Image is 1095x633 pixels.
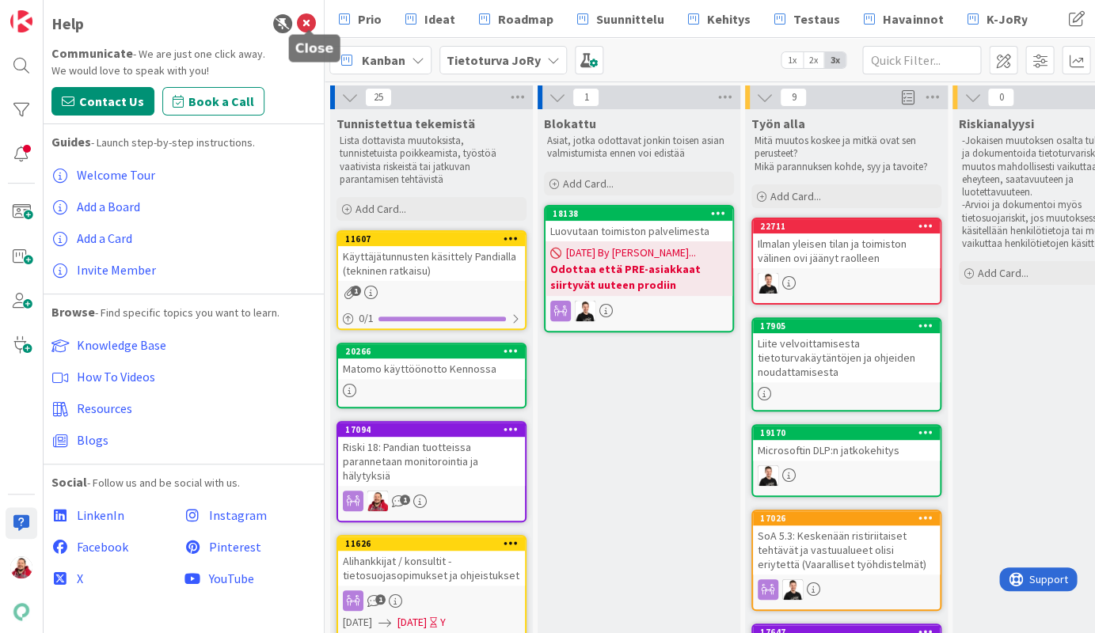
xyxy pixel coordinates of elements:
[758,273,778,294] img: JV
[51,45,133,61] b: Communicate
[883,9,943,28] span: Havainnot
[758,465,778,486] img: JV
[338,232,525,246] div: 11607
[760,513,940,524] div: 17026
[440,614,446,631] div: Y
[77,230,132,246] span: Add a Card
[362,51,405,70] span: Kanban
[338,536,525,586] div: 11626Alihankkijat / konsultit - tietosuojasopimukset ja ohjeistukset
[345,424,525,435] div: 17094
[782,579,803,600] img: JV
[338,344,525,358] div: 20266
[51,472,316,491] div: - Follow us and be social with us.
[575,301,595,321] img: JV
[753,219,940,268] div: 22711Ilmalan yleisen tilan ja toimiston välinen ovi jäänyt raolleen
[338,344,525,379] div: 20266Matomo käyttöönotto Kennossa
[51,134,91,150] b: Guides
[338,423,525,437] div: 17094
[184,499,316,531] a: Instagram
[544,116,596,131] span: Blokattu
[546,221,732,241] div: Luovutaan toimiston palvelimesta
[978,266,1028,280] span: Add Card...
[546,301,732,321] div: JV
[51,392,316,424] a: Resources
[77,337,166,353] span: Knowledge Base
[51,12,84,36] div: Help
[547,135,731,161] p: Asiat, jotka odottavat jonkin toisen asian valmistumista ennen voi edistää
[770,189,821,203] span: Add Card...
[553,208,732,219] div: 18138
[338,309,525,328] div: 0/1
[51,302,316,321] div: - Find specific topics you want to learn.
[51,424,316,456] a: Blogs
[338,536,525,551] div: 11626
[329,5,391,33] a: Prio
[751,317,941,411] a: 17905Liite velvoittamisesta tietoturvakäytäntöjen ja ohjeiden noudattamisesta
[338,551,525,586] div: Alihankkijat / konsultit - tietosuojasopimukset ja ohjeistukset
[77,539,128,555] span: Facebook
[753,511,940,574] div: 17026SoA 5.3: Keskenään ristiriitaiset tehtävät ja vastuualueet olisi eriytettä (Vaaralliset työh...
[77,570,83,586] span: X
[343,614,372,631] span: [DATE]
[367,491,388,511] img: JS
[753,319,940,382] div: 17905Liite velvoittamisesta tietoturvakäytäntöjen ja ohjeiden noudattamisesta
[336,116,475,131] span: Tunnistettua tekemistä
[753,465,940,486] div: JV
[793,9,840,28] span: Testaus
[755,135,938,161] p: Mitä muutos koskee ja mitkä ovat sen perusteet?
[77,167,155,183] span: Welcome Tour
[550,261,728,293] b: Odottaa että PRE-asiakkaat siirtyvät uuteen prodiin
[345,233,525,244] div: 11607
[10,10,32,32] img: Visit kanbanzone.com
[336,343,527,408] a: 20266Matomo käyttöönotto Kennossa
[470,5,563,33] a: Roadmap
[77,400,132,416] span: Resources
[498,9,553,28] span: Roadmap
[568,5,674,33] a: Suunnittelu
[10,601,32,623] img: avatar
[209,570,254,586] span: YouTube
[188,92,254,111] span: Book a Call
[753,333,940,382] div: Liite velvoittamisesta tietoturvakäytäntöjen ja ohjeiden noudattamisesta
[755,161,938,173] p: Mikä parannuksen kohde, syy ja tavoite?
[751,116,805,131] span: Työn alla
[51,563,184,594] a: X
[51,361,316,392] a: How To Videos
[803,52,824,68] span: 2x
[707,9,751,28] span: Kehitys
[987,88,1014,107] span: 0
[295,41,334,56] h5: Close
[10,556,32,578] img: JS
[596,9,664,28] span: Suunnittelu
[753,219,940,233] div: 22711
[563,176,614,191] span: Add Card...
[162,87,264,116] button: Book a Call
[365,88,392,107] span: 25
[753,511,940,525] div: 17026
[51,87,154,116] button: Contact Us
[566,244,696,261] span: [DATE] By [PERSON_NAME]...
[345,538,525,549] div: 11626
[854,5,952,33] a: Havainnot
[77,507,124,523] span: LinkenIn
[751,424,941,497] a: 19170Microsoftin DLP:n jatkokehitysJV
[447,52,541,68] b: Tietoturva JoRy
[209,507,267,523] span: Instagram
[338,437,525,486] div: Riski 18: Pandian tuotteissa parannetaan monitorointia ja hälytyksiä
[544,205,734,332] a: 18138Luovutaan toimiston palvelimesta[DATE] By [PERSON_NAME]...Odottaa että PRE-asiakkaat siirtyv...
[546,207,732,221] div: 18138
[51,304,95,320] b: Browse
[546,207,732,241] div: 18138Luovutaan toimiston palvelimesta
[396,5,465,33] a: Ideat
[51,474,87,490] b: Social
[397,614,427,631] span: [DATE]
[753,525,940,574] div: SoA 5.3: Keskenään ristiriitaiset tehtävät ja vastuualueet olisi eriytettä (Vaaralliset työhdiste...
[77,262,156,278] span: Invite Member
[862,46,981,74] input: Quick Filter...
[184,531,316,563] a: Pinterest
[753,426,940,440] div: 19170
[753,233,940,268] div: Ilmalan yleisen tilan ja toimiston välinen ovi jäänyt raolleen
[79,92,144,111] span: Contact Us
[359,310,374,327] span: 0 / 1
[77,199,140,214] span: Add a Board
